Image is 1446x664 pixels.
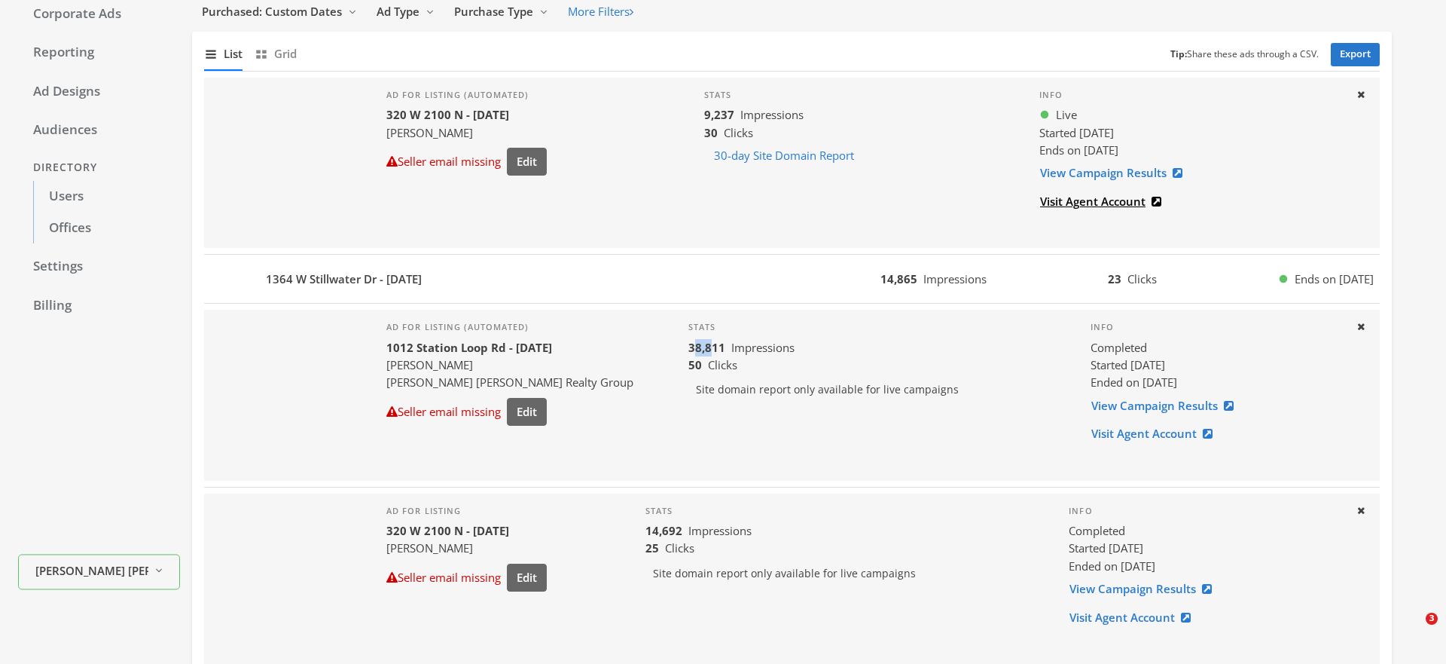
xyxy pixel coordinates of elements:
[645,506,1045,516] h4: Stats
[274,45,297,63] span: Grid
[386,153,501,170] div: Seller email missing
[1091,322,1344,332] h4: Info
[731,340,795,355] span: Impressions
[880,271,917,286] b: 14,865
[688,322,1066,332] h4: Stats
[377,4,419,19] span: Ad Type
[1170,47,1319,62] small: Share these ads through a CSV.
[645,540,659,555] b: 25
[386,569,501,586] div: Seller email missing
[507,398,547,426] button: Edit
[35,562,148,580] span: [PERSON_NAME] [PERSON_NAME] Realty Group
[1069,540,1344,557] div: Started [DATE]
[18,37,180,69] a: Reporting
[704,142,864,170] button: 30-day Site Domain Report
[740,107,804,122] span: Impressions
[1069,558,1155,574] span: Ended on [DATE]
[688,523,752,538] span: Impressions
[665,540,694,555] span: Clicks
[708,357,737,372] span: Clicks
[386,506,547,516] h4: Ad for listing
[454,4,533,19] span: Purchase Type
[1091,420,1222,448] a: Visit Agent Account
[1108,271,1121,286] b: 23
[1091,392,1243,420] a: View Campaign Results
[1069,575,1222,603] a: View Campaign Results
[386,374,633,391] div: [PERSON_NAME] [PERSON_NAME] Realty Group
[18,76,180,108] a: Ad Designs
[386,403,501,421] div: Seller email missing
[1395,613,1431,649] iframe: Intercom live chat
[386,90,547,100] h4: Ad for listing (automated)
[386,540,547,557] div: [PERSON_NAME]
[724,125,753,140] span: Clicks
[1039,188,1171,216] a: Visit Agent Account
[386,523,509,538] b: 320 W 2100 N - [DATE]
[18,555,180,590] button: [PERSON_NAME] [PERSON_NAME] Realty Group
[1426,613,1438,625] span: 3
[704,125,718,140] b: 30
[255,38,297,70] button: Grid
[507,564,547,592] button: Edit
[386,124,547,142] div: [PERSON_NAME]
[1127,271,1157,286] span: Clicks
[1295,271,1374,288] span: Ends on [DATE]
[1331,43,1380,66] a: Export
[386,322,633,332] h4: Ad for listing (automated)
[507,148,547,176] button: Edit
[18,115,180,146] a: Audiences
[688,340,725,355] b: 38,811
[18,251,180,283] a: Settings
[1091,339,1147,356] span: completed
[33,181,180,213] a: Users
[1069,506,1344,516] h4: Info
[266,271,422,288] b: 1364 W Stillwater Dr - [DATE]
[1039,124,1344,142] div: Started [DATE]
[1170,47,1187,60] b: Tip:
[224,45,243,63] span: List
[386,356,633,374] div: [PERSON_NAME]
[1039,90,1344,100] h4: Info
[645,558,1045,589] p: Site domain report only available for live campaigns
[1056,106,1077,124] span: Live
[688,374,1066,405] p: Site domain report only available for live campaigns
[1039,142,1118,158] span: Ends on [DATE]
[645,523,682,538] b: 14,692
[704,90,1015,100] h4: Stats
[202,4,342,19] span: Purchased: Custom Dates
[204,38,243,70] button: List
[923,271,987,286] span: Impressions
[704,107,734,122] b: 9,237
[1091,356,1344,374] div: Started [DATE]
[688,357,702,372] b: 50
[386,340,552,355] b: 1012 Station Loop Rd - [DATE]
[204,261,1380,297] button: 1364 W Stillwater Dr - [DATE]14,865Impressions23ClicksEnds on [DATE]
[33,213,180,244] a: Offices
[1039,159,1192,187] a: View Campaign Results
[18,290,180,322] a: Billing
[1069,604,1200,632] a: Visit Agent Account
[18,154,180,182] div: Directory
[1069,522,1125,540] span: completed
[1091,375,1177,390] span: Ended on [DATE]
[386,107,509,122] b: 320 W 2100 N - [DATE]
